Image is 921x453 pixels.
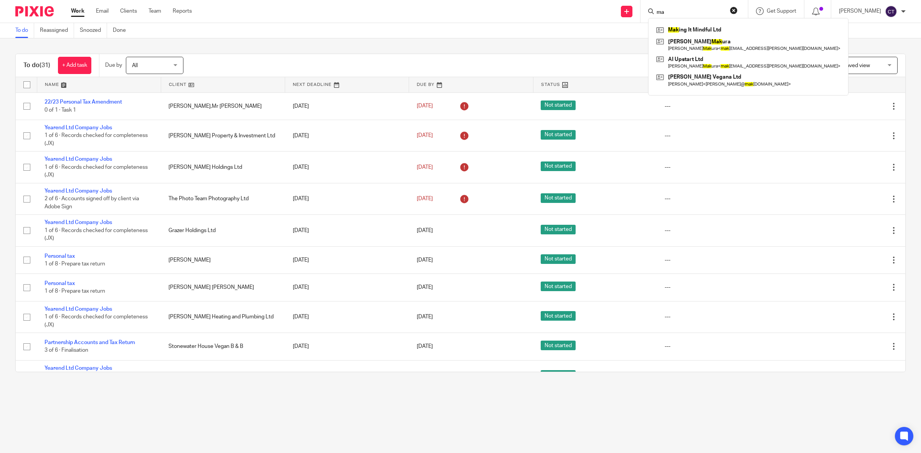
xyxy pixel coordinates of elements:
[15,6,54,16] img: Pixie
[45,261,105,267] span: 1 of 8 · Prepare tax return
[827,63,870,68] span: Select saved view
[285,92,409,120] td: [DATE]
[45,228,148,241] span: 1 of 6 · Records checked for completeness (JX)
[45,125,112,130] a: Yearend Ltd Company Jobs
[285,333,409,360] td: [DATE]
[541,282,576,291] span: Not started
[417,314,433,320] span: [DATE]
[105,61,122,69] p: Due by
[45,366,112,371] a: Yearend Ltd Company Jobs
[541,341,576,350] span: Not started
[839,7,881,15] p: [PERSON_NAME]
[80,23,107,38] a: Snoozed
[45,340,135,345] a: Partnership Accounts and Tax Return
[665,256,773,264] div: ---
[417,285,433,290] span: [DATE]
[665,227,773,234] div: ---
[767,8,796,14] span: Get Support
[161,215,285,246] td: Grazer Holdings Ltd
[120,7,137,15] a: Clients
[40,62,50,68] span: (31)
[15,23,34,38] a: To do
[665,195,773,203] div: ---
[45,99,122,105] a: 22/23 Personal Tax Amendment
[23,61,50,69] h1: To do
[161,92,285,120] td: [PERSON_NAME],Mr [PERSON_NAME]
[541,311,576,321] span: Not started
[656,9,725,16] input: Search
[417,165,433,170] span: [DATE]
[285,246,409,273] td: [DATE]
[541,130,576,140] span: Not started
[96,7,109,15] a: Email
[285,360,409,392] td: [DATE]
[45,196,139,209] span: 2 of 6 · Accounts signed off by client via Adobe Sign
[45,314,148,328] span: 1 of 6 · Records checked for completeness (JX)
[665,283,773,291] div: ---
[285,274,409,301] td: [DATE]
[665,163,773,171] div: ---
[45,348,88,353] span: 3 of 6 · Finalisation
[113,23,132,38] a: Done
[541,100,576,110] span: Not started
[285,183,409,214] td: [DATE]
[285,301,409,333] td: [DATE]
[45,306,112,312] a: Yearend Ltd Company Jobs
[730,7,738,14] button: Clear
[45,220,112,225] a: Yearend Ltd Company Jobs
[149,7,161,15] a: Team
[417,257,433,263] span: [DATE]
[45,289,105,294] span: 1 of 8 · Prepare tax return
[665,132,773,140] div: ---
[161,301,285,333] td: [PERSON_NAME] Heating and Plumbing Ltd
[161,183,285,214] td: The Photo Team Photography Ltd
[541,370,576,380] span: Not started
[161,360,285,392] td: [PERSON_NAME] Legal Services Ltd
[161,120,285,151] td: [PERSON_NAME] Property & Investment Ltd
[541,161,576,171] span: Not started
[665,313,773,321] div: ---
[58,57,91,74] a: + Add task
[285,152,409,183] td: [DATE]
[285,120,409,151] td: [DATE]
[45,254,75,259] a: Personal tax
[285,215,409,246] td: [DATE]
[161,246,285,273] td: [PERSON_NAME]
[665,343,773,350] div: ---
[132,63,138,68] span: All
[45,133,148,147] span: 1 of 6 · Records checked for completeness (JX)
[417,104,433,109] span: [DATE]
[417,344,433,349] span: [DATE]
[45,188,112,194] a: Yearend Ltd Company Jobs
[541,193,576,203] span: Not started
[45,156,112,162] a: Yearend Ltd Company Jobs
[161,274,285,301] td: [PERSON_NAME] [PERSON_NAME]
[45,107,76,113] span: 0 of 1 · Task 1
[161,333,285,360] td: Stonewater House Vegan B & B
[665,102,773,110] div: ---
[45,281,75,286] a: Personal tax
[885,5,897,18] img: svg%3E
[71,7,84,15] a: Work
[161,152,285,183] td: [PERSON_NAME] Holdings Ltd
[173,7,192,15] a: Reports
[417,133,433,138] span: [DATE]
[40,23,74,38] a: Reassigned
[417,228,433,233] span: [DATE]
[45,165,148,178] span: 1 of 6 · Records checked for completeness (JX)
[541,225,576,234] span: Not started
[417,196,433,201] span: [DATE]
[541,254,576,264] span: Not started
